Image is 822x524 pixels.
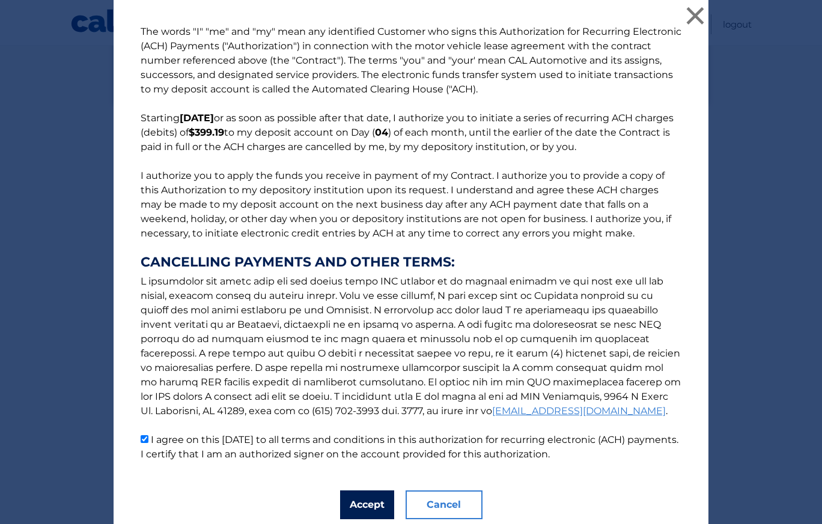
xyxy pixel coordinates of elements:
button: × [683,4,707,28]
b: $399.19 [189,127,224,138]
b: [DATE] [180,112,214,124]
strong: CANCELLING PAYMENTS AND OTHER TERMS: [141,255,681,270]
label: I agree on this [DATE] to all terms and conditions in this authorization for recurring electronic... [141,434,678,460]
button: Cancel [406,490,483,519]
b: 04 [375,127,388,138]
a: [EMAIL_ADDRESS][DOMAIN_NAME] [492,405,666,417]
p: The words "I" "me" and "my" mean any identified Customer who signs this Authorization for Recurri... [129,25,693,462]
button: Accept [340,490,394,519]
